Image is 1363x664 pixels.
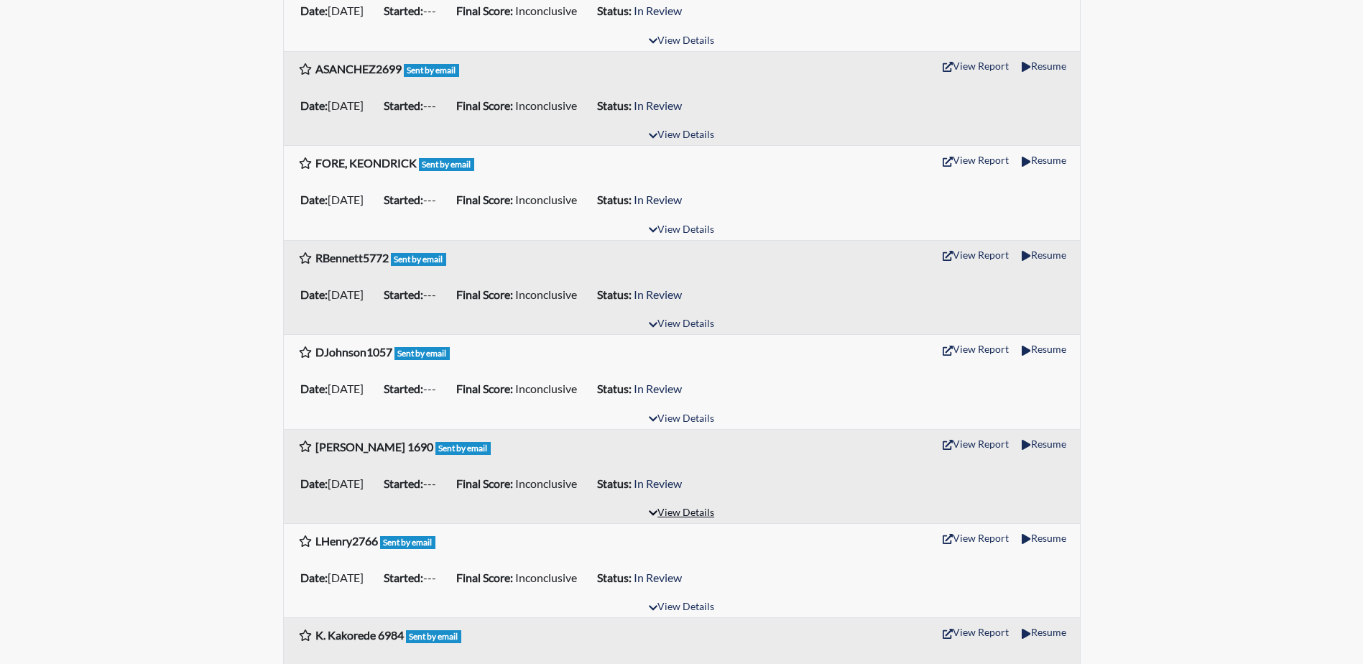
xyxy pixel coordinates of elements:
[642,504,721,523] button: View Details
[515,4,577,17] span: Inconclusive
[634,382,682,395] span: In Review
[300,4,328,17] b: Date:
[1015,244,1072,266] button: Resume
[315,534,378,548] b: LHenry2766
[315,345,392,359] b: DJohnson1057
[1015,433,1072,455] button: Resume
[515,476,577,490] span: Inconclusive
[515,571,577,584] span: Inconclusive
[634,193,682,206] span: In Review
[380,536,436,549] span: Sent by email
[642,126,721,145] button: View Details
[515,382,577,395] span: Inconclusive
[300,287,328,301] b: Date:
[384,476,423,490] b: Started:
[300,193,328,206] b: Date:
[406,630,462,643] span: Sent by email
[456,476,513,490] b: Final Score:
[936,338,1015,360] button: View Report
[515,287,577,301] span: Inconclusive
[634,571,682,584] span: In Review
[597,4,632,17] b: Status:
[378,472,451,495] li: ---
[936,244,1015,266] button: View Report
[456,98,513,112] b: Final Score:
[634,287,682,301] span: In Review
[1015,338,1072,360] button: Resume
[384,382,423,395] b: Started:
[634,98,682,112] span: In Review
[1015,527,1072,549] button: Resume
[378,566,451,589] li: ---
[300,476,328,490] b: Date:
[384,571,423,584] b: Started:
[315,62,402,75] b: ASANCHEZ2699
[315,628,404,642] b: K. Kakorede 6984
[642,221,721,240] button: View Details
[456,4,513,17] b: Final Score:
[642,410,721,429] button: View Details
[597,476,632,490] b: Status:
[936,433,1015,455] button: View Report
[378,377,451,400] li: ---
[315,440,433,453] b: [PERSON_NAME] 1690
[634,476,682,490] span: In Review
[391,253,447,266] span: Sent by email
[435,442,491,455] span: Sent by email
[384,4,423,17] b: Started:
[378,283,451,306] li: ---
[295,472,378,495] li: [DATE]
[394,347,451,360] span: Sent by email
[384,193,423,206] b: Started:
[315,156,417,170] b: FORE, KEONDRICK
[295,566,378,589] li: [DATE]
[295,377,378,400] li: [DATE]
[456,287,513,301] b: Final Score:
[384,287,423,301] b: Started:
[1015,621,1072,643] button: Resume
[597,571,632,584] b: Status:
[936,527,1015,549] button: View Report
[300,98,328,112] b: Date:
[295,283,378,306] li: [DATE]
[456,193,513,206] b: Final Score:
[515,98,577,112] span: Inconclusive
[1015,55,1072,77] button: Resume
[295,94,378,117] li: [DATE]
[419,158,475,171] span: Sent by email
[642,315,721,334] button: View Details
[295,188,378,211] li: [DATE]
[597,193,632,206] b: Status:
[1015,149,1072,171] button: Resume
[384,98,423,112] b: Started:
[642,598,721,617] button: View Details
[515,193,577,206] span: Inconclusive
[456,571,513,584] b: Final Score:
[642,32,721,51] button: View Details
[936,621,1015,643] button: View Report
[936,55,1015,77] button: View Report
[456,382,513,395] b: Final Score:
[378,188,451,211] li: ---
[300,382,328,395] b: Date:
[315,251,389,264] b: RBennett5772
[597,287,632,301] b: Status:
[378,94,451,117] li: ---
[936,149,1015,171] button: View Report
[634,4,682,17] span: In Review
[300,571,328,584] b: Date:
[404,64,460,77] span: Sent by email
[597,382,632,395] b: Status:
[597,98,632,112] b: Status:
